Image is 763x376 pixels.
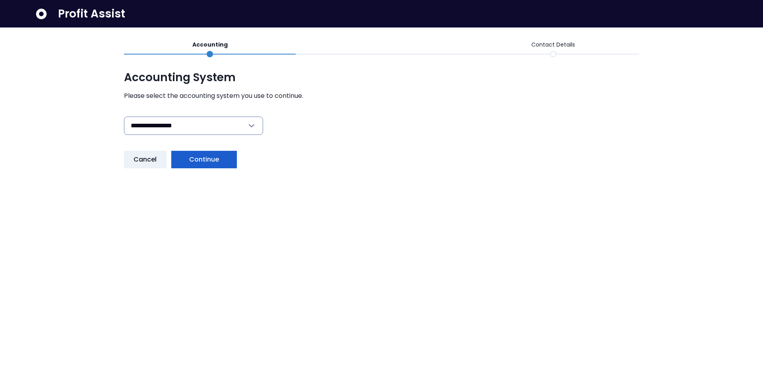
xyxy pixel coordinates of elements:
p: Accounting [192,41,228,49]
span: Profit Assist [58,7,125,21]
span: Please select the accounting system you use to continue. [124,91,639,101]
span: Cancel [134,155,157,164]
button: Continue [171,151,237,168]
span: Continue [189,155,219,164]
span: Accounting System [124,70,639,85]
button: Cancel [124,151,167,168]
p: Contact Details [531,41,575,49]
